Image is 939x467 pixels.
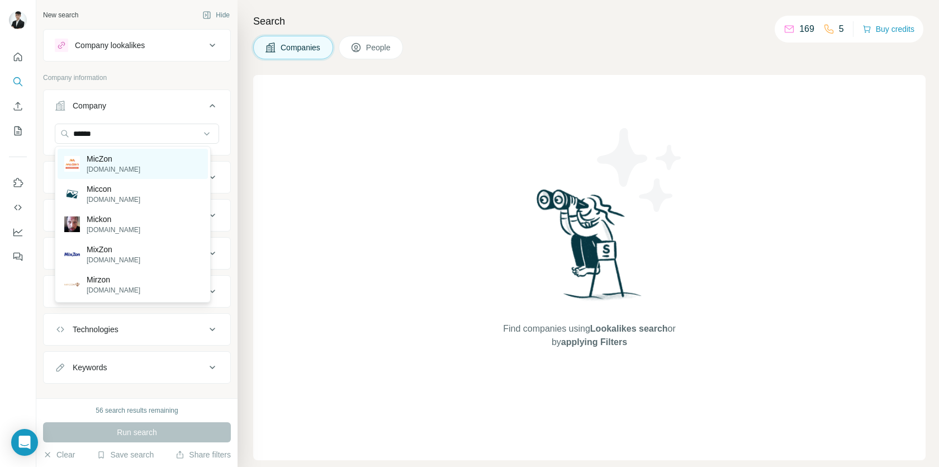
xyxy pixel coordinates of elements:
[64,156,80,172] img: MicZon
[9,121,27,141] button: My lists
[87,164,140,174] p: [DOMAIN_NAME]
[64,282,80,287] img: Mirzon
[44,240,230,267] button: Annual revenue ($)
[87,285,140,295] p: [DOMAIN_NAME]
[839,22,844,36] p: 5
[9,197,27,218] button: Use Surfe API
[87,244,140,255] p: MixZon
[366,42,392,53] span: People
[176,449,231,460] button: Share filters
[44,32,230,59] button: Company lookalikes
[73,362,107,373] div: Keywords
[9,222,27,242] button: Dashboard
[11,429,38,456] div: Open Intercom Messenger
[87,153,140,164] p: MicZon
[590,120,690,220] img: Surfe Illustration - Stars
[87,183,140,195] p: Miccon
[87,225,140,235] p: [DOMAIN_NAME]
[44,316,230,343] button: Technologies
[9,47,27,67] button: Quick start
[195,7,238,23] button: Hide
[253,13,926,29] h4: Search
[9,72,27,92] button: Search
[96,405,178,416] div: 56 search results remaining
[97,449,154,460] button: Save search
[87,214,140,225] p: Mickon
[44,278,230,305] button: Employees (size)
[9,173,27,193] button: Use Surfe on LinkedIn
[87,255,140,265] p: [DOMAIN_NAME]
[64,247,80,262] img: MixZon
[73,100,106,111] div: Company
[9,247,27,267] button: Feedback
[281,42,321,53] span: Companies
[44,202,230,229] button: HQ location
[87,195,140,205] p: [DOMAIN_NAME]
[9,11,27,29] img: Avatar
[43,73,231,83] p: Company information
[9,96,27,116] button: Enrich CSV
[44,164,230,191] button: Industry
[75,40,145,51] div: Company lookalikes
[43,449,75,460] button: Clear
[44,92,230,124] button: Company
[561,337,627,347] span: applying Filters
[44,354,230,381] button: Keywords
[532,186,648,311] img: Surfe Illustration - Woman searching with binoculars
[73,324,118,335] div: Technologies
[64,216,80,232] img: Mickon
[87,274,140,285] p: Mirzon
[590,324,668,333] span: Lookalikes search
[43,10,78,20] div: New search
[500,322,679,349] span: Find companies using or by
[862,21,914,37] button: Buy credits
[64,186,80,202] img: Miccon
[799,22,814,36] p: 169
